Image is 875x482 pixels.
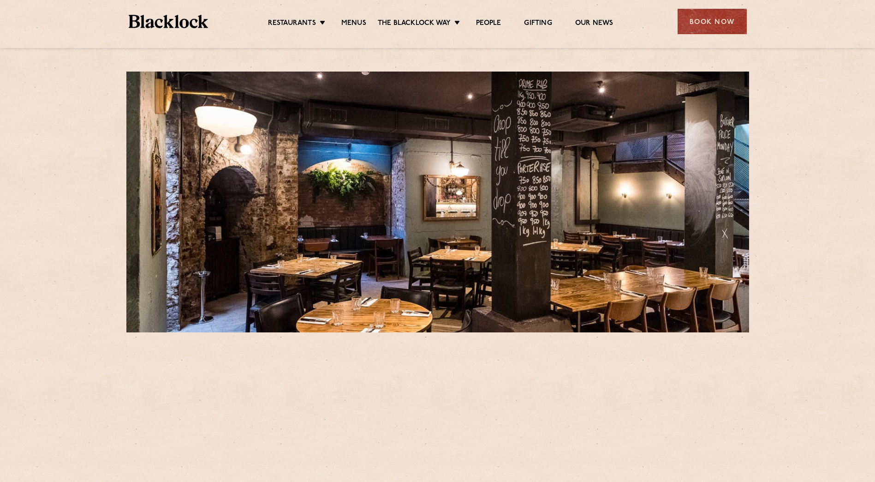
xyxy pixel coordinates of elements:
a: Gifting [524,19,552,29]
img: BL_Textured_Logo-footer-cropped.svg [129,15,208,28]
a: Our News [575,19,613,29]
a: People [476,19,501,29]
a: Menus [341,19,366,29]
a: The Blacklock Way [378,19,451,29]
a: Restaurants [268,19,316,29]
div: Book Now [678,9,747,34]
